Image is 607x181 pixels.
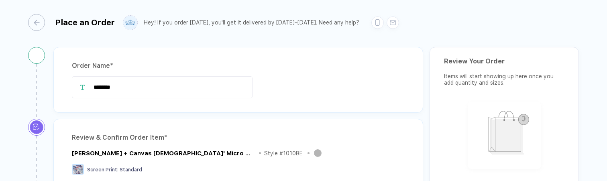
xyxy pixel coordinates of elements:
span: Screen Print : [87,167,118,173]
div: Bella + Canvas Ladies' Micro Ribbed Baby Tee [72,150,254,157]
img: Screen Print [72,164,84,175]
img: user profile [123,16,137,30]
div: Hey! If you order [DATE], you'll get it delivered by [DATE]–[DATE]. Need any help? [144,19,359,26]
div: Place an Order [55,18,115,27]
div: Order Name [72,59,405,72]
span: Standard [120,167,142,173]
div: Review Your Order [444,57,564,65]
div: Style # 1010BE [264,150,303,157]
div: Items will start showing up here once you add quantity and sizes. [444,73,564,86]
div: Review & Confirm Order Item [72,131,405,144]
img: shopping_bag.png [471,106,538,164]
